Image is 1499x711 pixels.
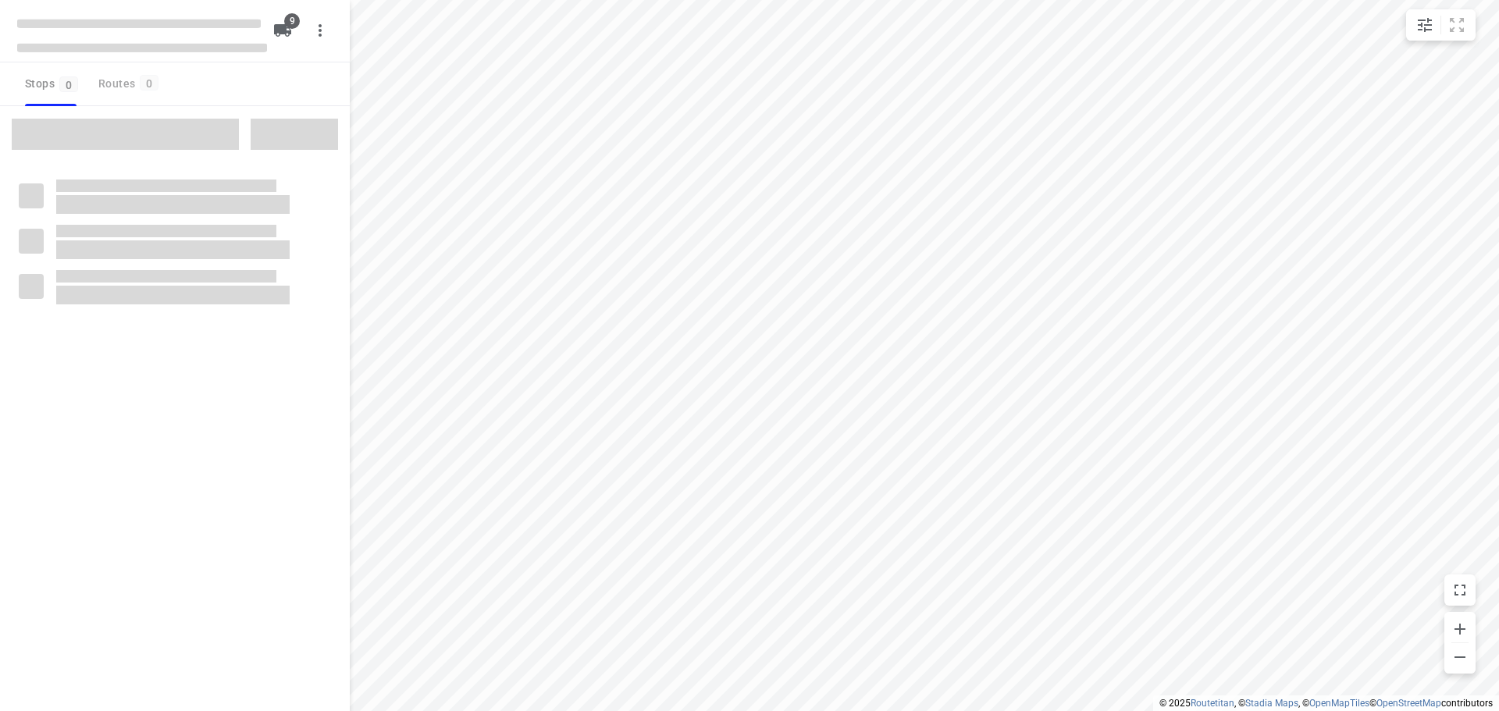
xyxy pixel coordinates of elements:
[1245,698,1298,709] a: Stadia Maps
[1309,698,1369,709] a: OpenMapTiles
[1159,698,1493,709] li: © 2025 , © , © © contributors
[1406,9,1476,41] div: small contained button group
[1409,9,1440,41] button: Map settings
[1376,698,1441,709] a: OpenStreetMap
[1191,698,1234,709] a: Routetitan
